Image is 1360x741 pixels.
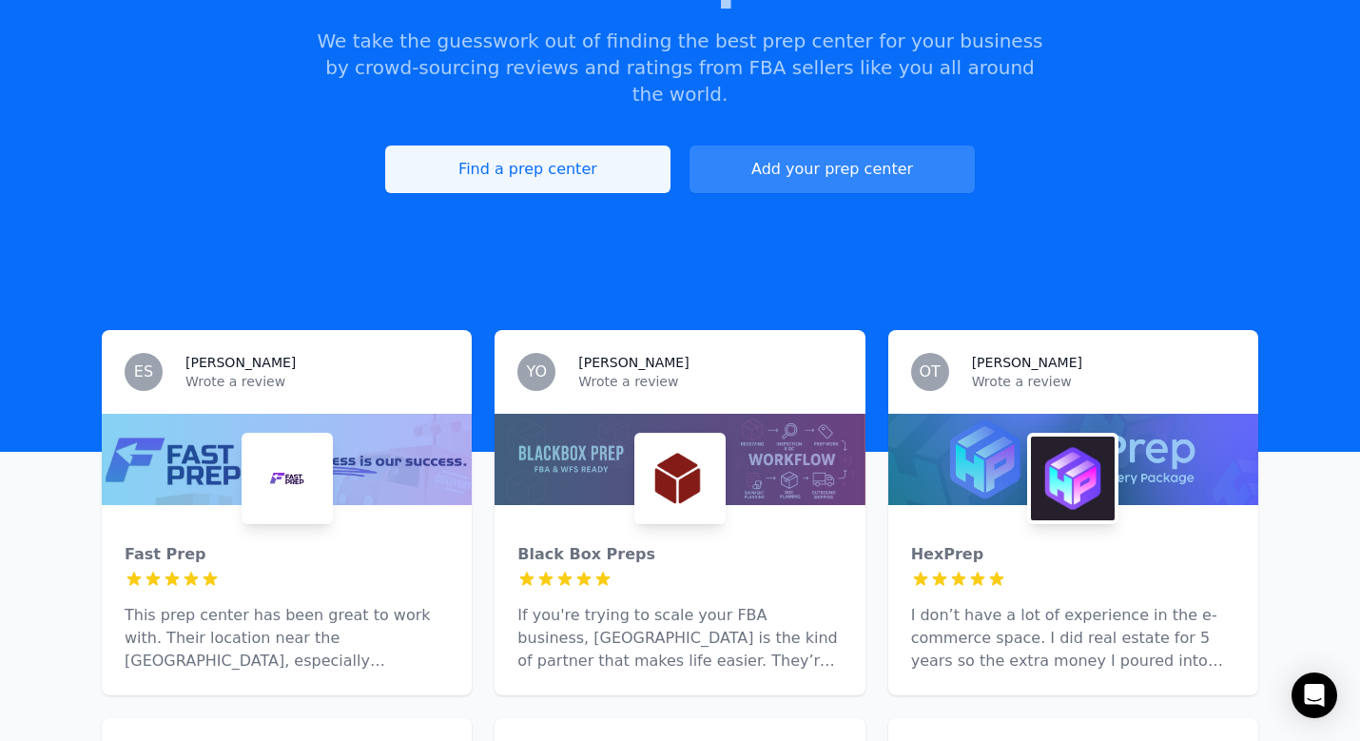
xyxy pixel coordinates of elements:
[102,330,472,695] a: ES[PERSON_NAME]Wrote a reviewFast PrepFast PrepThis prep center has been great to work with. Thei...
[495,330,865,695] a: YO[PERSON_NAME]Wrote a reviewBlack Box PrepsBlack Box PrepsIf you're trying to scale your FBA bus...
[972,353,1082,372] h3: [PERSON_NAME]
[245,437,329,520] img: Fast Prep
[527,364,548,380] span: YO
[125,543,449,566] div: Fast Prep
[134,364,153,380] span: ES
[888,330,1258,695] a: OT[PERSON_NAME]Wrote a reviewHexPrepHexPrepI don’t have a lot of experience in the e-commerce spa...
[911,604,1235,673] p: I don’t have a lot of experience in the e-commerce space. I did real estate for 5 years so the ex...
[185,353,296,372] h3: [PERSON_NAME]
[1031,437,1115,520] img: HexPrep
[1292,673,1337,718] div: Open Intercom Messenger
[385,146,670,193] a: Find a prep center
[517,543,842,566] div: Black Box Preps
[578,372,842,391] p: Wrote a review
[578,353,689,372] h3: [PERSON_NAME]
[185,372,449,391] p: Wrote a review
[972,372,1235,391] p: Wrote a review
[315,28,1045,107] p: We take the guesswork out of finding the best prep center for your business by crowd-sourcing rev...
[125,604,449,673] p: This prep center has been great to work with. Their location near the [GEOGRAPHIC_DATA], especial...
[690,146,975,193] a: Add your prep center
[911,543,1235,566] div: HexPrep
[919,364,940,380] span: OT
[638,437,722,520] img: Black Box Preps
[517,604,842,673] p: If you're trying to scale your FBA business, [GEOGRAPHIC_DATA] is the kind of partner that makes ...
